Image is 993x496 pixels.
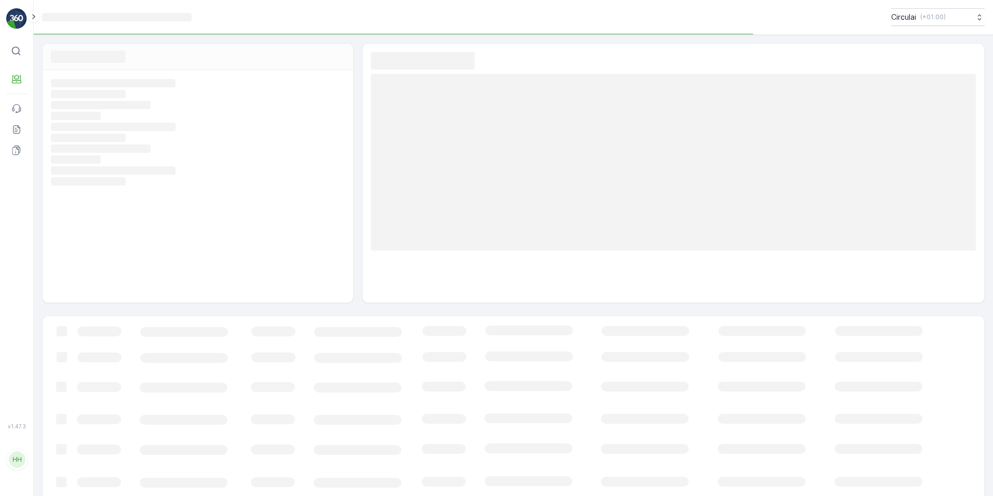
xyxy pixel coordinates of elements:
p: [PERSON_NAME][EMAIL_ADDRESS][DOMAIN_NAME] [32,432,97,463]
button: Circulai(+01:00) [891,8,985,26]
p: Circulai [891,12,916,22]
p: ⌘B [24,47,34,55]
img: logo [6,8,27,29]
div: HH [9,451,25,468]
span: v 1.47.3 [6,423,27,429]
button: HH [6,432,27,488]
p: ( +01:00 ) [920,13,946,21]
p: [PERSON_NAME][EMAIL_ADDRESS][DOMAIN_NAME] [32,463,97,488]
